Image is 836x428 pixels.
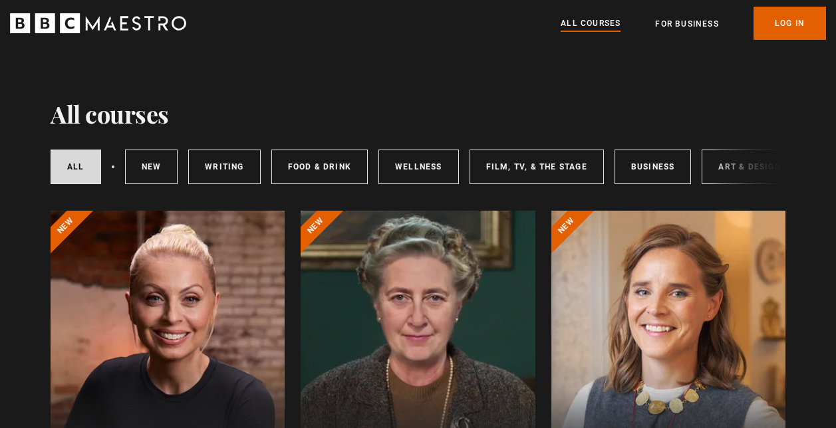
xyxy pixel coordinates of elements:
[378,150,459,184] a: Wellness
[188,150,260,184] a: Writing
[271,150,368,184] a: Food & Drink
[702,150,797,184] a: Art & Design
[51,150,101,184] a: All
[51,100,169,128] h1: All courses
[615,150,692,184] a: Business
[561,17,621,31] a: All Courses
[754,7,826,40] a: Log In
[655,17,718,31] a: For business
[125,150,178,184] a: New
[561,7,826,40] nav: Primary
[470,150,604,184] a: Film, TV, & The Stage
[10,13,186,33] svg: BBC Maestro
